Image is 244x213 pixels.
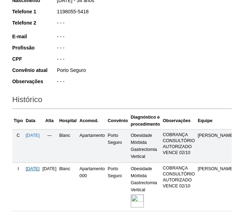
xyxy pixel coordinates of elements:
[58,129,78,162] td: Blanc
[78,112,106,129] th: Acomod.
[41,129,58,162] td: —
[56,8,232,17] div: 1198055-5418
[106,162,129,211] td: Porto Seguro
[14,165,23,172] div: I
[78,162,106,211] td: Apartamento 000
[163,132,195,156] p: COBRANÇA CONSULTÓRIO AUTORIZADO VENCE 02/10
[26,166,40,171] a: [DATE]
[26,133,40,138] a: [DATE]
[129,162,161,211] td: Obesidade Mórbida Gastrectomia Vertical
[12,19,56,26] div: Telefone 2
[56,67,232,75] div: Porto Seguro
[196,162,236,211] td: [PERSON_NAME]
[161,112,196,129] th: Observações
[12,8,56,15] div: Telefone 1
[196,129,236,162] td: [PERSON_NAME]
[56,19,232,28] div: - - -
[163,165,195,189] p: COBRANÇA CONSULTÓRIO AUTORIZADO VENCE 02/10
[43,166,57,171] span: [DATE]
[56,33,232,42] div: - - -
[24,112,41,129] th: Data
[56,55,232,64] div: - - -
[129,112,161,129] th: Diagnóstico e procedimento
[56,44,232,53] div: - - -
[129,129,161,162] td: Obesidade Mórbida Gastrectomia Vertical
[12,93,232,109] h2: Histórico
[56,78,232,87] div: - - -
[196,112,236,129] th: Equipe
[41,112,58,129] th: Alta
[12,78,56,85] div: Observações
[12,33,56,40] div: E-mail
[12,112,24,129] th: Tipo
[12,67,56,74] div: Convênio atual
[58,112,78,129] th: Hospital
[106,112,129,129] th: Convênio
[12,44,56,51] div: Profissão
[78,129,106,162] td: Apartamento
[12,55,56,62] div: CPF
[14,132,23,139] div: C
[58,162,78,211] td: Blanc
[106,129,129,162] td: Porto Seguro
